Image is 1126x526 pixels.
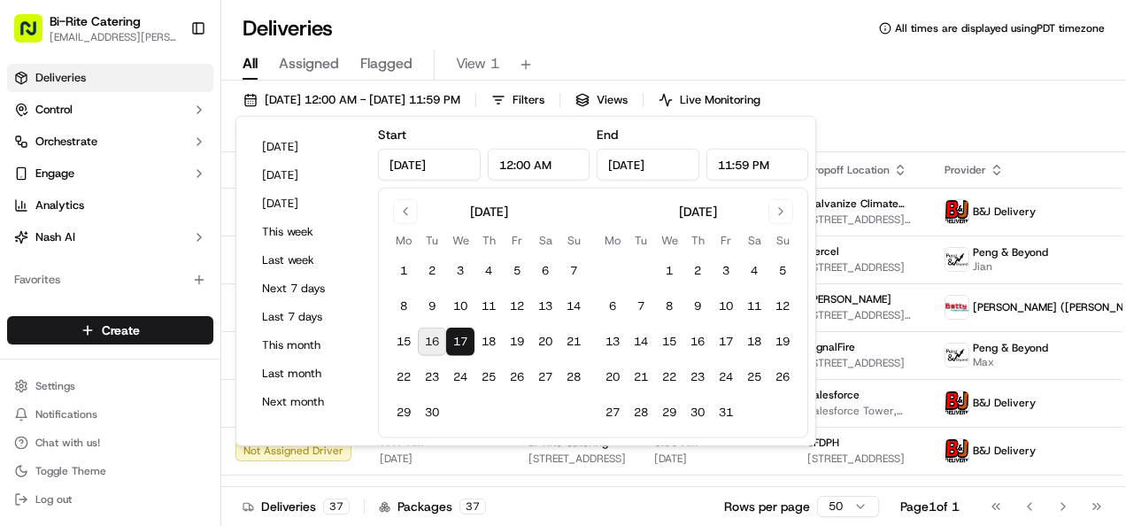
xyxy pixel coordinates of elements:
th: Monday [598,231,627,250]
button: 28 [559,363,588,391]
th: Sunday [559,231,588,250]
span: Dropoff Location [807,163,890,177]
button: 2 [418,257,446,285]
button: 2 [683,257,712,285]
button: [DATE] [254,191,360,216]
span: Nash AI [35,229,75,245]
div: Start new chat [80,169,290,187]
span: Pylon [176,395,214,408]
button: 9 [418,292,446,321]
img: 1756434665150-4e636765-6d04-44f2-b13a-1d7bbed723a0 [37,169,69,201]
button: 23 [418,363,446,391]
button: 27 [531,363,559,391]
div: Page 1 of 1 [900,498,960,515]
span: All [243,53,258,74]
a: Analytics [7,191,213,220]
p: Welcome 👋 [18,71,322,99]
button: 23 [683,363,712,391]
span: 8:30 AM [654,483,779,498]
button: 14 [559,292,588,321]
button: Live Monitoring [651,88,768,112]
button: 13 [531,292,559,321]
span: Peng & Beyond [973,341,1048,355]
th: Thursday [683,231,712,250]
img: profile_peng_cartwheel.jpg [945,344,968,367]
span: Engage [35,166,74,182]
span: Jian [973,259,1048,274]
span: SignalFire [807,340,855,354]
button: 21 [559,328,588,356]
span: Filters [513,92,544,108]
th: Thursday [474,231,503,250]
input: Time [706,149,809,181]
button: 3 [712,257,740,285]
img: Nash [18,18,53,53]
button: 25 [740,363,768,391]
button: 18 [740,328,768,356]
img: 1736555255976-a54dd68f-1ca7-489b-9aae-adbdc363a1c4 [35,275,50,290]
button: 5 [768,257,797,285]
button: [DATE] [254,135,360,159]
button: 3 [446,257,474,285]
button: Filters [483,88,552,112]
span: Peng & Beyond [973,245,1048,259]
button: 29 [655,398,683,427]
button: Bi-Rite Catering [50,12,141,30]
img: 1736555255976-a54dd68f-1ca7-489b-9aae-adbdc363a1c4 [35,323,50,337]
button: 20 [531,328,559,356]
button: 4 [740,257,768,285]
span: • [147,322,153,336]
button: 6 [531,257,559,285]
button: 8 [655,292,683,321]
th: Tuesday [418,231,446,250]
button: This month [254,333,360,358]
span: Flagged [360,53,413,74]
button: 31 [712,398,740,427]
img: Joseph V. [18,258,46,286]
span: [STREET_ADDRESS] [528,452,626,466]
button: Nash AI [7,223,213,251]
button: 11 [740,292,768,321]
div: Packages [379,498,486,515]
span: Max [973,355,1048,369]
button: 30 [683,398,712,427]
button: 4 [474,257,503,285]
button: 30 [418,398,446,427]
div: Deliveries [243,498,350,515]
label: End [597,127,618,143]
div: [DATE] [470,203,508,220]
button: 25 [474,363,503,391]
span: [STREET_ADDRESS][PERSON_NAME] [807,213,916,227]
img: profile_peng_cartwheel.jpg [945,248,968,271]
th: Saturday [531,231,559,250]
th: Sunday [768,231,797,250]
span: Views [597,92,628,108]
input: Got a question? Start typing here... [46,114,319,133]
span: [DATE] 12:00 AM - [DATE] 11:59 PM [265,92,460,108]
button: 6 [598,292,627,321]
button: 1 [389,257,418,285]
span: 7:49 AM [380,483,500,498]
button: 17 [712,328,740,356]
button: Next 7 days [254,276,360,301]
span: Control [35,102,73,118]
th: Friday [503,231,531,250]
th: Wednesday [446,231,474,250]
button: [DATE] 12:00 AM - [DATE] 11:59 PM [235,88,468,112]
button: 15 [655,328,683,356]
span: Provider [945,163,986,177]
span: Settings [35,379,75,393]
div: 37 [323,499,350,514]
span: Deliveries [35,70,86,86]
button: 14 [627,328,655,356]
img: 1736555255976-a54dd68f-1ca7-489b-9aae-adbdc363a1c4 [18,169,50,201]
button: 9 [683,292,712,321]
button: [EMAIL_ADDRESS][PERSON_NAME][DOMAIN_NAME] [50,30,176,44]
span: Pylon [807,483,835,498]
button: 22 [655,363,683,391]
button: 15 [389,328,418,356]
button: Go to next month [768,199,793,224]
button: 10 [712,292,740,321]
button: 13 [598,328,627,356]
